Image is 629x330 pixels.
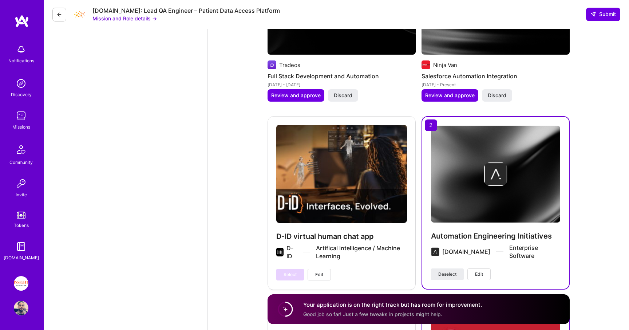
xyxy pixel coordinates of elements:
[17,212,25,219] img: tokens
[11,91,32,98] div: Discovery
[12,123,30,131] div: Missions
[431,231,560,241] h4: Automation Engineering Initiatives
[488,92,506,99] span: Discard
[328,89,358,102] button: Discard
[308,269,331,280] button: Edit
[484,162,507,186] img: Company logo
[92,7,280,15] div: [DOMAIN_NAME]: Lead QA Engineer – Patient Data Access Platform
[586,8,620,21] div: null
[590,11,616,18] span: Submit
[431,268,464,280] button: Deselect
[425,92,475,99] span: Review and approve
[8,57,34,64] div: Notifications
[4,254,39,262] div: [DOMAIN_NAME]
[268,60,276,69] img: Company logo
[12,301,30,315] a: User Avatar
[496,251,503,252] img: divider
[422,81,570,89] div: [DATE] - Present
[268,71,416,81] h4: Full Stack Development and Automation
[303,301,482,309] h4: Your application is on the right track but has room for improvement.
[14,42,28,57] img: bell
[303,311,442,317] span: Good job so far! Just a few tweaks in projects might help.
[438,271,456,278] span: Deselect
[16,191,27,199] div: Invite
[334,92,352,99] span: Discard
[268,89,324,102] button: Review and approve
[475,271,483,278] span: Edit
[12,141,30,158] img: Community
[442,244,560,260] div: [DOMAIN_NAME] Enterprise Software
[315,271,323,278] span: Edit
[279,61,300,69] div: Tradeos
[14,221,29,229] div: Tokens
[422,60,430,69] img: Company logo
[72,7,87,22] img: Company Logo
[92,15,157,22] button: Mission and Role details →
[431,126,560,223] img: cover
[14,109,28,123] img: teamwork
[431,247,439,256] img: Company logo
[14,301,28,315] img: User Avatar
[433,61,457,69] div: Ninja Van
[14,176,28,191] img: Invite
[14,76,28,91] img: discovery
[15,15,29,28] img: logo
[482,89,512,102] button: Discard
[14,239,28,254] img: guide book
[268,81,416,89] div: [DATE] - [DATE]
[422,89,478,102] button: Review and approve
[56,12,62,17] i: icon LeftArrowDark
[586,8,620,21] button: Submit
[12,276,30,291] a: Insight Partners: Data & AI - Sourcing
[422,71,570,81] h4: Salesforce Automation Integration
[271,92,321,99] span: Review and approve
[590,11,596,17] i: icon SendLight
[9,158,33,166] div: Community
[467,268,491,280] button: Edit
[14,276,28,291] img: Insight Partners: Data & AI - Sourcing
